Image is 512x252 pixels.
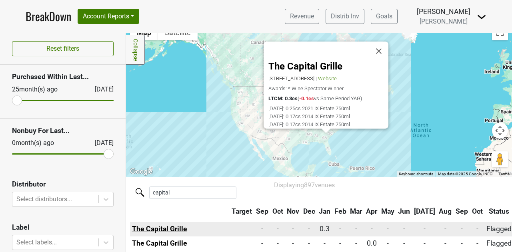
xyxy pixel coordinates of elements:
button: Reset filters [12,41,114,56]
td: - [412,236,437,251]
td: - [454,222,470,236]
td: - [301,222,317,236]
a: Revenue [285,9,319,24]
td: - [332,222,348,236]
th: Aug: activate to sort column ascending [437,204,454,219]
td: - [454,236,470,251]
a: Distrib Inv [326,9,364,24]
td: - [301,236,317,251]
div: [DATE]: 0.17cs 2014 IX Estate 750ml [268,121,388,127]
div: 0 month(s) ago [12,138,76,148]
td: - [285,222,301,236]
th: May: activate to sort column ascending [379,204,396,219]
button: Map camera controls [492,123,508,139]
a: BreakDown [26,8,71,25]
span: [PERSON_NAME] [420,18,468,25]
td: - [254,236,270,251]
th: Nov: activate to sort column ascending [285,204,301,219]
img: Dropdown Menu [477,12,486,22]
td: - [348,222,364,236]
button: Close [369,42,388,61]
td: - [470,236,485,251]
span: Map data ©2025 Google, INEGI [438,172,494,176]
a: Collapse [126,35,145,65]
td: - [412,222,437,236]
a: Goals [371,9,398,24]
span: -0.1cs [299,95,314,101]
th: Dec: activate to sort column ascending [301,204,317,219]
th: Jan: activate to sort column ascending [317,204,333,219]
td: - [437,236,454,251]
th: Jun: activate to sort column ascending [396,204,412,219]
td: - [437,222,454,236]
h3: Nonbuy For Last... [12,127,114,135]
div: ( vs Same Period YAG) [268,95,388,101]
div: [PERSON_NAME] [417,6,470,17]
th: Oct: activate to sort column ascending [270,204,285,219]
span: [STREET_ADDRESS] [268,75,314,81]
td: - [348,236,364,251]
h3: Purchased Within Last... [12,73,114,81]
th: Mar: activate to sort column ascending [348,204,364,219]
button: Drag Pegman onto the map to open Street View [492,151,508,167]
td: - [364,222,379,236]
a: The Capital Grille [132,225,187,233]
td: - [396,236,412,251]
a: Website [318,75,337,81]
th: Jul: activate to sort column ascending [412,204,437,219]
td: 0.0 [364,236,379,251]
td: - [317,236,333,251]
th: Target: activate to sort column ascending [230,204,254,219]
a: Open this area in Google Maps (opens a new window) [128,167,154,177]
td: - [379,222,396,236]
img: Google [128,167,154,177]
th: &nbsp;: activate to sort column ascending [130,204,230,219]
a: The Capital Grille [268,61,342,72]
div: [DATE] [88,138,114,148]
div: 25 month(s) ago [12,85,76,94]
th: Oct: activate to sort column ascending [470,204,485,219]
td: - [332,236,348,251]
td: - [270,236,285,251]
h3: Label [12,223,114,232]
td: - [379,236,396,251]
div: [DATE]: 0.25cs 2021 IX Estate 750ml [268,105,388,111]
span: LTCM: 0.3cs [268,95,298,101]
div: [DATE] [88,85,114,94]
span: | [316,75,317,81]
div: Awards: * Wine Spectator Winner [268,85,388,91]
th: Sep: activate to sort column ascending [254,204,270,219]
td: - [470,222,485,236]
th: Feb: activate to sort column ascending [332,204,348,219]
a: [STREET_ADDRESS] [268,75,316,81]
td: 0.3 [317,222,333,236]
button: Account Reports [78,9,139,24]
th: Apr: activate to sort column ascending [364,204,379,219]
td: - [396,222,412,236]
th: Sep: activate to sort column ascending [454,204,470,219]
h3: Distributor [12,180,114,189]
td: - [254,222,270,236]
td: - [270,222,285,236]
td: - [285,236,301,251]
a: Terms (opens in new tab) [498,172,510,176]
button: Keyboard shortcuts [399,171,433,177]
div: [DATE]: 0.17cs 2014 IX Estate 750ml [268,113,388,119]
a: The Capital Grille [132,239,187,247]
